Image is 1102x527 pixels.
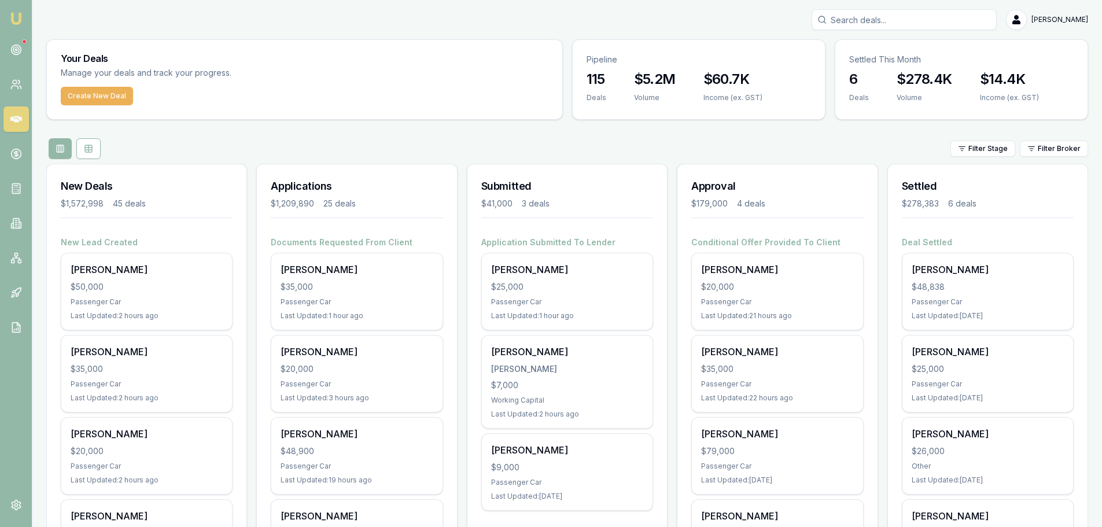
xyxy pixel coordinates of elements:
[281,427,433,441] div: [PERSON_NAME]
[912,263,1064,277] div: [PERSON_NAME]
[491,281,643,293] div: $25,000
[691,178,863,194] h3: Approval
[587,70,606,89] h3: 115
[61,198,104,209] div: $1,572,998
[491,462,643,473] div: $9,000
[271,178,443,194] h3: Applications
[634,93,676,102] div: Volume
[71,509,223,523] div: [PERSON_NAME]
[281,311,433,320] div: Last Updated: 1 hour ago
[849,93,869,102] div: Deals
[701,427,853,441] div: [PERSON_NAME]
[701,363,853,375] div: $35,000
[281,445,433,457] div: $48,900
[968,144,1008,153] span: Filter Stage
[897,93,952,102] div: Volume
[61,87,133,105] button: Create New Deal
[912,427,1064,441] div: [PERSON_NAME]
[113,198,146,209] div: 45 deals
[491,396,643,405] div: Working Capital
[71,476,223,485] div: Last Updated: 2 hours ago
[703,93,762,102] div: Income (ex. GST)
[281,509,433,523] div: [PERSON_NAME]
[9,12,23,25] img: emu-icon-u.png
[1020,141,1088,157] button: Filter Broker
[71,281,223,293] div: $50,000
[71,462,223,471] div: Passenger Car
[61,67,357,80] p: Manage your deals and track your progress.
[481,198,513,209] div: $41,000
[281,297,433,307] div: Passenger Car
[281,393,433,403] div: Last Updated: 3 hours ago
[701,462,853,471] div: Passenger Car
[491,478,643,487] div: Passenger Car
[491,379,643,391] div: $7,000
[1038,144,1081,153] span: Filter Broker
[902,237,1074,248] h4: Deal Settled
[912,297,1064,307] div: Passenger Car
[491,443,643,457] div: [PERSON_NAME]
[323,198,356,209] div: 25 deals
[281,476,433,485] div: Last Updated: 19 hours ago
[281,263,433,277] div: [PERSON_NAME]
[948,198,976,209] div: 6 deals
[71,263,223,277] div: [PERSON_NAME]
[61,237,233,248] h4: New Lead Created
[849,70,869,89] h3: 6
[737,198,765,209] div: 4 deals
[61,54,548,63] h3: Your Deals
[701,445,853,457] div: $79,000
[912,476,1064,485] div: Last Updated: [DATE]
[701,311,853,320] div: Last Updated: 21 hours ago
[701,509,853,523] div: [PERSON_NAME]
[522,198,550,209] div: 3 deals
[691,198,728,209] div: $179,000
[587,54,811,65] p: Pipeline
[912,379,1064,389] div: Passenger Car
[912,311,1064,320] div: Last Updated: [DATE]
[701,281,853,293] div: $20,000
[980,93,1039,102] div: Income (ex. GST)
[912,345,1064,359] div: [PERSON_NAME]
[701,297,853,307] div: Passenger Car
[897,70,952,89] h3: $278.4K
[980,70,1039,89] h3: $14.4K
[587,93,606,102] div: Deals
[701,263,853,277] div: [PERSON_NAME]
[902,198,939,209] div: $278,383
[281,281,433,293] div: $35,000
[281,345,433,359] div: [PERSON_NAME]
[481,178,653,194] h3: Submitted
[71,345,223,359] div: [PERSON_NAME]
[71,393,223,403] div: Last Updated: 2 hours ago
[491,297,643,307] div: Passenger Car
[849,54,1074,65] p: Settled This Month
[701,345,853,359] div: [PERSON_NAME]
[491,363,643,375] div: [PERSON_NAME]
[71,363,223,375] div: $35,000
[912,281,1064,293] div: $48,838
[281,379,433,389] div: Passenger Car
[61,178,233,194] h3: New Deals
[812,9,997,30] input: Search deals
[71,427,223,441] div: [PERSON_NAME]
[912,363,1064,375] div: $25,000
[481,237,653,248] h4: Application Submitted To Lender
[491,492,643,501] div: Last Updated: [DATE]
[1031,15,1088,24] span: [PERSON_NAME]
[912,509,1064,523] div: [PERSON_NAME]
[703,70,762,89] h3: $60.7K
[271,198,314,209] div: $1,209,890
[71,311,223,320] div: Last Updated: 2 hours ago
[912,445,1064,457] div: $26,000
[701,379,853,389] div: Passenger Car
[491,311,643,320] div: Last Updated: 1 hour ago
[701,476,853,485] div: Last Updated: [DATE]
[912,462,1064,471] div: Other
[71,445,223,457] div: $20,000
[691,237,863,248] h4: Conditional Offer Provided To Client
[281,462,433,471] div: Passenger Car
[950,141,1015,157] button: Filter Stage
[271,237,443,248] h4: Documents Requested From Client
